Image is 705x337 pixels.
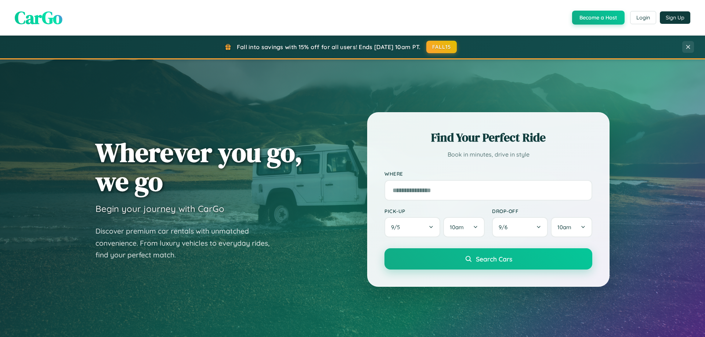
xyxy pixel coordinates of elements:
[237,43,421,51] span: Fall into savings with 15% off for all users! Ends [DATE] 10am PT.
[15,6,62,30] span: CarGo
[384,217,440,237] button: 9/5
[492,217,548,237] button: 9/6
[499,224,511,231] span: 9 / 6
[492,208,592,214] label: Drop-off
[384,171,592,177] label: Where
[450,224,464,231] span: 10am
[551,217,592,237] button: 10am
[384,248,592,270] button: Search Cars
[384,129,592,146] h2: Find Your Perfect Ride
[572,11,625,25] button: Become a Host
[95,203,224,214] h3: Begin your journey with CarGo
[95,225,279,261] p: Discover premium car rentals with unmatched convenience. From luxury vehicles to everyday rides, ...
[476,255,512,263] span: Search Cars
[384,149,592,160] p: Book in minutes, drive in style
[443,217,485,237] button: 10am
[391,224,404,231] span: 9 / 5
[557,224,571,231] span: 10am
[95,138,303,196] h1: Wherever you go, we go
[660,11,690,24] button: Sign Up
[426,41,457,53] button: FALL15
[630,11,656,24] button: Login
[384,208,485,214] label: Pick-up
